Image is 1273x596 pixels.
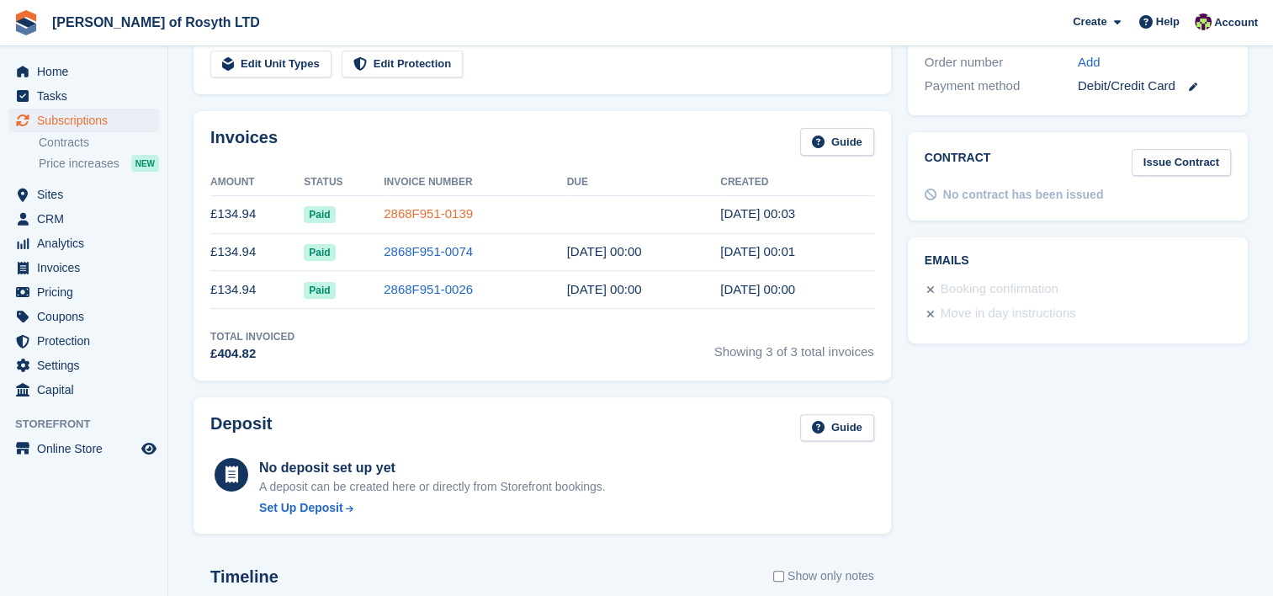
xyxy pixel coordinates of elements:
td: £134.94 [210,271,304,309]
span: Online Store [37,437,138,460]
img: stora-icon-8386f47178a22dfd0bd8f6a31ec36ba5ce8667c1dd55bd0f319d3a0aa187defe.svg [13,10,39,35]
td: £134.94 [210,195,304,233]
div: Order number [925,53,1078,72]
span: Tasks [37,84,138,108]
a: menu [8,354,159,377]
h2: Contract [925,149,991,177]
span: Invoices [37,256,138,279]
span: Help [1156,13,1180,30]
a: Set Up Deposit [259,499,606,517]
a: menu [8,256,159,279]
time: 2025-08-01 23:00:00 UTC [567,282,642,296]
div: No contract has been issued [943,186,1104,204]
time: 2025-09-01 23:00:00 UTC [567,244,642,258]
span: Create [1073,13,1106,30]
span: Protection [37,329,138,353]
a: Contracts [39,135,159,151]
time: 2025-09-30 23:03:26 UTC [720,206,795,221]
a: 2868F951-0139 [384,206,473,221]
div: Debit/Credit Card [1078,77,1231,96]
h2: Deposit [210,414,272,442]
time: 2025-08-31 23:01:44 UTC [720,244,795,258]
span: Storefront [15,416,167,433]
span: Account [1214,14,1258,31]
a: Guide [800,128,874,156]
a: menu [8,437,159,460]
div: No deposit set up yet [259,458,606,478]
a: menu [8,378,159,402]
span: Paid [304,244,335,261]
td: £134.94 [210,233,304,271]
h2: Timeline [210,567,278,587]
span: Showing 3 of 3 total invoices [714,329,874,364]
a: Preview store [139,439,159,459]
div: Booking confirmation [941,279,1058,300]
th: Status [304,169,384,196]
div: Set Up Deposit [259,499,343,517]
div: Move in day instructions [941,304,1076,324]
th: Due [567,169,721,196]
a: Edit Protection [342,51,463,78]
label: Show only notes [773,567,874,585]
span: Sites [37,183,138,206]
a: Edit Unit Types [210,51,332,78]
span: Coupons [37,305,138,328]
h2: Emails [925,254,1231,268]
a: 2868F951-0026 [384,282,473,296]
span: Paid [304,206,335,223]
a: Guide [800,414,874,442]
th: Created [720,169,874,196]
a: menu [8,231,159,255]
time: 2025-07-31 23:00:31 UTC [720,282,795,296]
a: 2868F951-0074 [384,244,473,258]
span: Subscriptions [37,109,138,132]
div: Total Invoiced [210,329,294,344]
a: menu [8,305,159,328]
a: menu [8,329,159,353]
div: Payment method [925,77,1078,96]
th: Invoice Number [384,169,566,196]
div: NEW [131,155,159,172]
a: menu [8,60,159,83]
input: Show only notes [773,567,784,585]
a: menu [8,109,159,132]
span: Pricing [37,280,138,304]
p: A deposit can be created here or directly from Storefront bookings. [259,478,606,496]
img: Nina Briggs [1195,13,1212,30]
span: Analytics [37,231,138,255]
div: £404.82 [210,344,294,364]
span: Settings [37,354,138,377]
a: menu [8,207,159,231]
a: Price increases NEW [39,154,159,173]
a: Add [1078,53,1101,72]
span: Home [37,60,138,83]
span: Price increases [39,156,119,172]
a: menu [8,280,159,304]
span: Paid [304,282,335,299]
a: menu [8,84,159,108]
th: Amount [210,169,304,196]
span: CRM [37,207,138,231]
span: Capital [37,378,138,402]
h2: Invoices [210,128,278,156]
a: Issue Contract [1132,149,1231,177]
a: [PERSON_NAME] of Rosyth LTD [45,8,267,36]
a: menu [8,183,159,206]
